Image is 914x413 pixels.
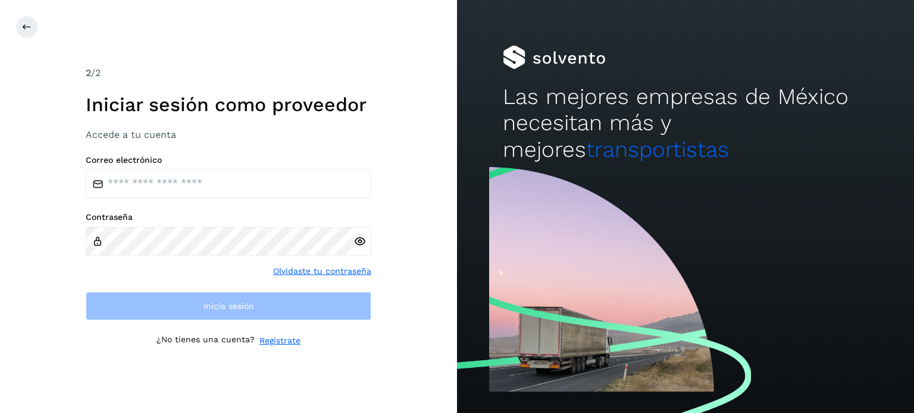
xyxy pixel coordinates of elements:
[259,335,301,347] a: Regístrate
[273,265,371,278] a: Olvidaste tu contraseña
[204,302,254,310] span: Inicia sesión
[86,292,371,320] button: Inicia sesión
[503,84,868,163] h2: Las mejores empresas de México necesitan más y mejores
[86,67,91,78] span: 2
[86,155,371,165] label: Correo electrónico
[86,212,371,222] label: Contraseña
[86,93,371,116] h1: Iniciar sesión como proveedor
[86,66,371,80] div: /2
[86,129,371,140] h3: Accede a tu cuenta
[586,137,729,162] span: transportistas
[156,335,255,347] p: ¿No tienes una cuenta?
